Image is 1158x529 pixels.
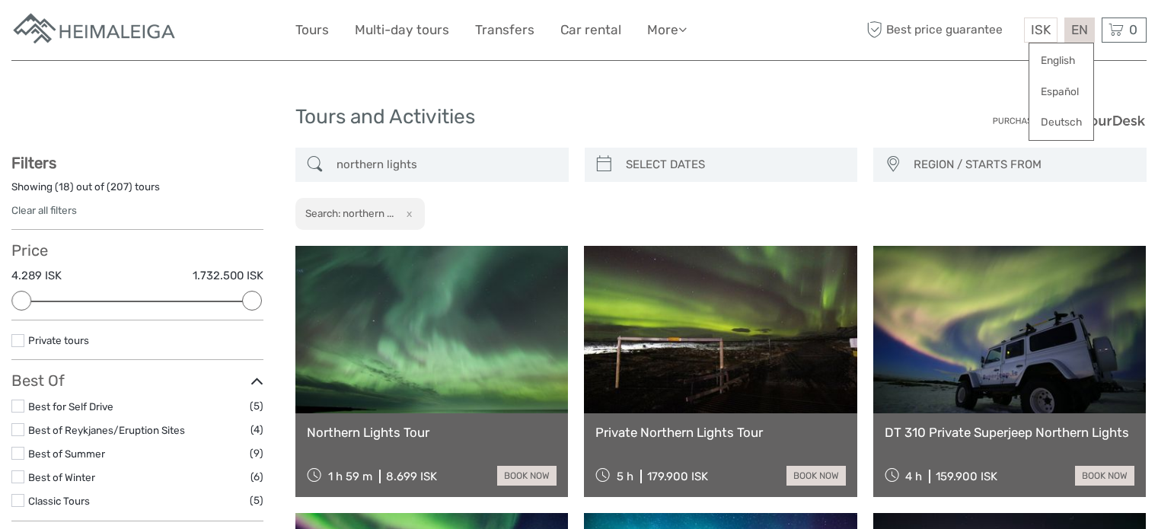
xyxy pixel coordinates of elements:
button: REGION / STARTS FROM [907,152,1139,177]
span: (5) [250,397,263,415]
span: 0 [1127,22,1140,37]
a: DT 310 Private Superjeep Northern Lights [885,425,1134,440]
a: Private Northern Lights Tour [595,425,845,440]
span: 1 h 59 m [328,470,372,483]
a: book now [497,466,557,486]
a: Best of Reykjanes/Eruption Sites [28,424,185,436]
a: Best for Self Drive [28,400,113,413]
span: (4) [250,421,263,438]
span: (5) [250,492,263,509]
a: book now [786,466,846,486]
a: Car rental [560,19,621,41]
img: PurchaseViaTourDesk.png [992,111,1147,130]
a: book now [1075,466,1134,486]
a: Private tours [28,334,89,346]
a: Español [1029,78,1093,106]
a: Best of Summer [28,448,105,460]
label: 207 [110,180,129,194]
label: 1.732.500 ISK [193,268,263,284]
label: 18 [59,180,70,194]
span: ISK [1031,22,1051,37]
div: 8.699 ISK [386,470,437,483]
h1: Tours and Activities [295,105,863,129]
div: EN [1064,18,1095,43]
div: 159.900 ISK [936,470,997,483]
h2: Search: northern ... [305,207,394,219]
span: 4 h [905,470,922,483]
img: Apartments in Reykjavik [11,11,179,49]
span: (6) [250,468,263,486]
h3: Price [11,241,263,260]
button: x [396,206,416,221]
a: Best of Winter [28,471,95,483]
a: Northern Lights Tour [307,425,557,440]
span: 5 h [617,470,633,483]
a: Tours [295,19,329,41]
span: (9) [250,445,263,462]
strong: Filters [11,154,56,172]
a: More [647,19,687,41]
span: Best price guarantee [863,18,1020,43]
a: Deutsch [1029,109,1093,136]
a: English [1029,47,1093,75]
label: 4.289 ISK [11,268,62,284]
a: Transfers [475,19,534,41]
a: Multi-day tours [355,19,449,41]
div: 179.900 ISK [647,470,708,483]
a: Classic Tours [28,495,90,507]
div: Showing ( ) out of ( ) tours [11,180,263,203]
input: SEARCH [330,151,561,178]
a: Clear all filters [11,204,77,216]
h3: Best Of [11,371,263,390]
input: SELECT DATES [620,151,850,178]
